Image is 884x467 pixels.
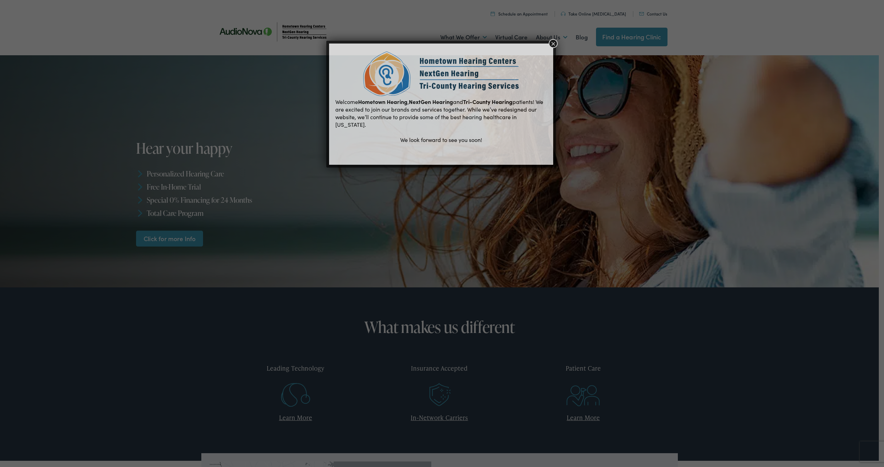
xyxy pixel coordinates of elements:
[463,98,512,105] b: Tri-County Hearing
[335,98,543,128] span: Welcome , and patients! We are excited to join our brands and services together. While we’ve rede...
[549,39,558,48] button: Close
[358,98,407,105] b: Hometown Hearing
[400,136,482,143] span: We look forward to see you soon!
[409,98,453,105] b: NextGen Hearing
